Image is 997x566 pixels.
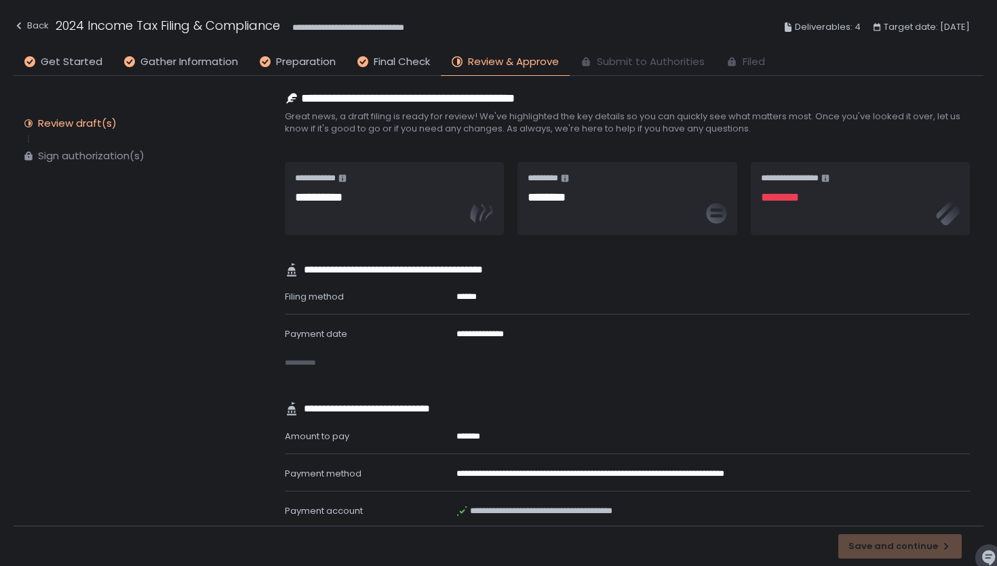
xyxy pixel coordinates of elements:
span: Deliverables: 4 [795,19,861,35]
span: Great news, a draft filing is ready for review! We've highlighted the key details so you can quic... [285,110,970,135]
span: Payment date [285,327,347,340]
span: Filed [743,54,765,70]
span: Filing method [285,290,344,303]
div: Back [14,18,49,34]
span: Submit to Authorities [597,54,705,70]
span: Amount to pay [285,430,349,443]
h1: 2024 Income Tax Filing & Compliance [56,16,280,35]
span: Gather Information [140,54,238,70]
span: Get Started [41,54,102,70]
span: Final Check [374,54,430,70]
div: Sign authorization(s) [38,149,144,163]
span: Payment method [285,467,361,480]
span: Payment account [285,504,363,517]
span: Preparation [276,54,336,70]
span: Target date: [DATE] [884,19,970,35]
span: Review & Approve [468,54,559,70]
div: Review draft(s) [38,117,117,130]
button: Back [14,16,49,39]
